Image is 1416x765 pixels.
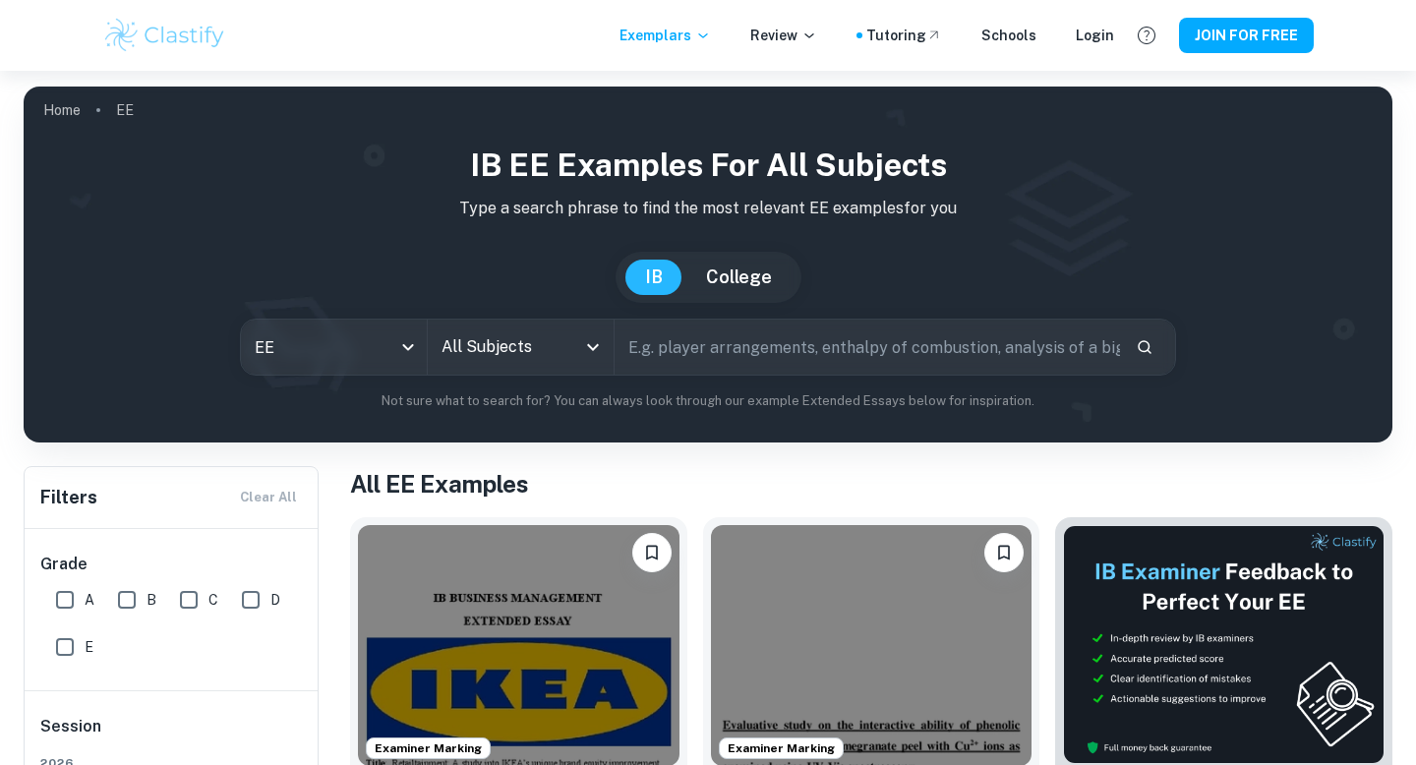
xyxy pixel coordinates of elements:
[116,99,134,121] p: EE
[1130,19,1163,52] button: Help and Feedback
[102,16,227,55] img: Clastify logo
[984,533,1024,572] button: Please log in to bookmark exemplars
[981,25,1036,46] a: Schools
[147,589,156,611] span: B
[1076,25,1114,46] a: Login
[208,589,218,611] span: C
[367,739,490,757] span: Examiner Marking
[85,589,94,611] span: A
[24,87,1392,442] img: profile cover
[750,25,817,46] p: Review
[579,333,607,361] button: Open
[720,739,843,757] span: Examiner Marking
[40,484,97,511] h6: Filters
[350,466,1392,501] h1: All EE Examples
[43,96,81,124] a: Home
[39,197,1377,220] p: Type a search phrase to find the most relevant EE examples for you
[85,636,93,658] span: E
[40,553,304,576] h6: Grade
[241,320,427,375] div: EE
[1128,330,1161,364] button: Search
[866,25,942,46] a: Tutoring
[615,320,1120,375] input: E.g. player arrangements, enthalpy of combustion, analysis of a big city...
[270,589,280,611] span: D
[1179,18,1314,53] button: JOIN FOR FREE
[40,715,304,754] h6: Session
[39,391,1377,411] p: Not sure what to search for? You can always look through our example Extended Essays below for in...
[632,533,672,572] button: Please log in to bookmark exemplars
[625,260,682,295] button: IB
[39,142,1377,189] h1: IB EE examples for all subjects
[619,25,711,46] p: Exemplars
[686,260,792,295] button: College
[1063,525,1385,764] img: Thumbnail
